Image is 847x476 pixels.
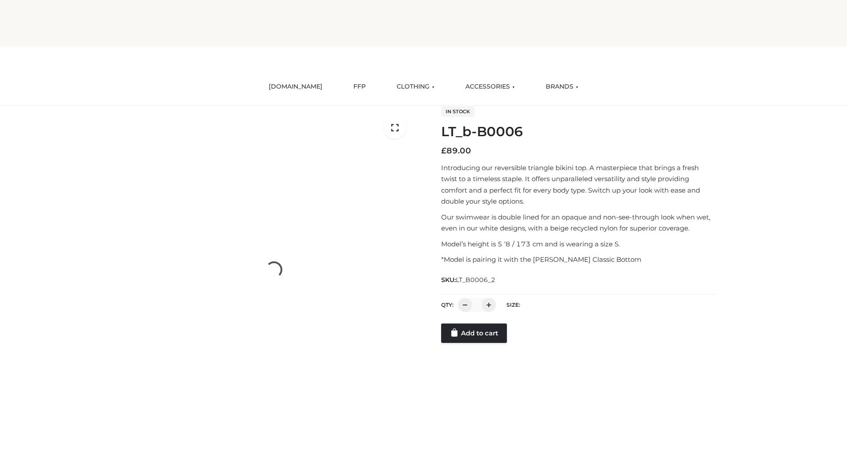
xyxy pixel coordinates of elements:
a: Add to cart [441,324,507,343]
a: FFP [347,77,372,97]
p: Model’s height is 5 ‘8 / 173 cm and is wearing a size S. [441,238,716,250]
a: BRANDS [539,77,585,97]
p: Our swimwear is double lined for an opaque and non-see-through look when wet, even in our white d... [441,212,716,234]
h1: LT_b-B0006 [441,124,716,140]
p: Introducing our reversible triangle bikini top. A masterpiece that brings a fresh twist to a time... [441,162,716,207]
span: £ [441,146,446,156]
span: LT_B0006_2 [456,276,495,284]
bdi: 89.00 [441,146,471,156]
span: SKU: [441,275,496,285]
span: In stock [441,106,474,117]
label: Size: [506,301,520,308]
a: CLOTHING [390,77,441,97]
label: QTY: [441,301,453,308]
a: [DOMAIN_NAME] [262,77,329,97]
a: ACCESSORIES [459,77,521,97]
p: *Model is pairing it with the [PERSON_NAME] Classic Bottom [441,254,716,265]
